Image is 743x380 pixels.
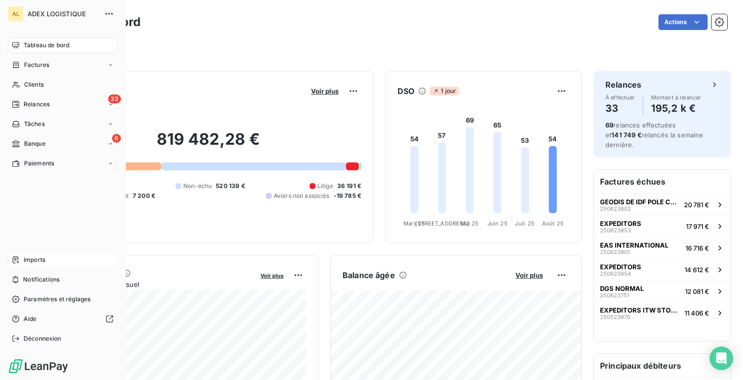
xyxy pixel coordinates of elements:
[605,121,613,129] span: 69
[594,237,731,258] button: EAS INTERNATIONAL25062380116 716 €
[594,302,731,323] button: EXPEDITORS ITW STOCKAGE25052387011 406 €
[685,309,709,317] span: 11 406 €
[600,292,629,298] span: 250623751
[658,14,708,30] button: Actions
[112,134,121,143] span: 6
[430,87,459,95] span: 1 jour
[600,241,668,249] span: EAS INTERNATIONAL
[28,10,98,18] span: ADEX LOGISTIQUE
[398,85,414,97] h6: DSO
[460,220,479,227] tspan: Mai 25
[216,182,245,190] span: 520 139 €
[343,269,395,281] h6: Balance âgée
[24,159,54,168] span: Paiements
[183,182,212,190] span: Non-échu
[337,182,361,190] span: 36 191 €
[651,100,701,116] h4: 195,2 k €
[685,266,709,274] span: 14 612 €
[403,220,425,227] tspan: Mars 25
[24,120,45,128] span: Tâches
[24,80,44,89] span: Clients
[8,358,69,374] img: Logo LeanPay
[685,287,709,295] span: 12 081 €
[260,272,284,279] span: Voir plus
[600,263,641,271] span: EXPEDITORS
[515,220,535,227] tspan: Juil. 25
[594,215,731,237] button: EXPEDITORS25062385317 971 €
[651,95,701,100] span: Montant à relancer
[605,100,635,116] h4: 33
[24,334,61,343] span: Déconnexion
[594,193,731,215] button: GEODIS DE IDF POLE COURSES ET SPECIAL25062380220 781 €
[600,249,629,255] span: 250623801
[23,275,59,284] span: Notifications
[513,271,546,280] button: Voir plus
[600,198,680,206] span: GEODIS DE IDF POLE COURSES ET SPECIAL
[605,79,641,91] h6: Relances
[108,95,121,103] span: 33
[8,156,117,171] a: Paiements
[611,131,641,139] span: 141 749 €
[710,347,733,370] div: Open Intercom Messenger
[542,220,564,227] tspan: Août 25
[415,220,468,227] tspan: [STREET_ADDRESS]
[686,222,709,230] span: 17 971 €
[600,206,631,212] span: 250623802
[24,295,90,304] span: Paramètres et réglages
[594,280,731,302] button: DGS NORMAL25062375112 081 €
[600,314,630,320] span: 250523870
[56,129,361,159] h2: 819 482,28 €
[600,220,641,227] span: EXPEDITORS
[605,95,635,100] span: À effectuer
[257,271,286,280] button: Voir plus
[308,87,342,95] button: Voir plus
[8,116,117,132] a: Tâches
[8,37,117,53] a: Tableau de bord
[515,271,543,279] span: Voir plus
[8,96,117,112] a: 33Relances
[24,139,46,148] span: Banque
[684,201,709,209] span: 20 781 €
[594,354,731,378] h6: Principaux débiteurs
[8,57,117,73] a: Factures
[133,191,155,200] span: 7 200 €
[8,77,117,93] a: Clients
[56,279,254,289] span: Chiffre d'affaires mensuel
[24,61,49,69] span: Factures
[24,41,69,50] span: Tableau de bord
[686,244,709,252] span: 16 716 €
[24,255,45,264] span: Imports
[8,6,24,22] div: AL
[8,291,117,307] a: Paramètres et réglages
[487,220,508,227] tspan: Juin 25
[317,182,333,190] span: Litige
[600,271,631,277] span: 250623854
[600,306,681,314] span: EXPEDITORS ITW STOCKAGE
[594,170,731,193] h6: Factures échues
[334,191,361,200] span: -19 785 €
[8,311,117,327] a: Aide
[311,87,339,95] span: Voir plus
[594,258,731,280] button: EXPEDITORS25062385414 612 €
[8,136,117,152] a: 6Banque
[24,100,50,109] span: Relances
[605,121,704,149] span: relances effectuées et relancés la semaine dernière.
[600,285,644,292] span: DGS NORMAL
[274,191,330,200] span: Avoirs non associés
[600,227,631,233] span: 250623853
[24,315,37,323] span: Aide
[8,252,117,268] a: Imports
